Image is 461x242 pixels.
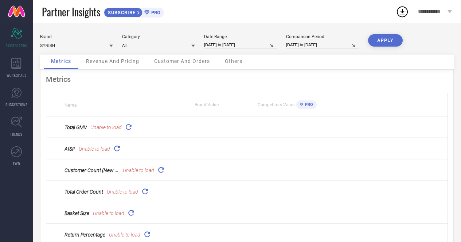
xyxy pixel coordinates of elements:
span: Name [65,103,77,108]
div: Reload "Customer Count (New vs Repeat) " [156,165,166,175]
span: AISP [65,146,75,152]
span: Basket Size [65,210,89,216]
input: Select date range [204,41,277,49]
span: Customer And Orders [154,58,210,64]
div: Reload "Total GMV" [124,122,134,132]
div: Open download list [396,5,409,18]
span: Unable to load [79,146,110,152]
span: SCORECARDS [6,43,27,48]
div: Category [122,34,195,39]
span: Unable to load [90,124,122,130]
span: Unable to load [107,189,138,195]
div: Reload "Return Percentage " [142,229,152,239]
span: TRENDS [10,131,23,137]
span: Total Order Count [65,189,103,195]
span: SUBSCRIBE [104,10,137,15]
span: Competitors Value [258,102,294,107]
span: SUGGESTIONS [5,102,28,107]
div: Metrics [46,75,448,84]
div: Reload "AISP" [112,143,122,154]
div: Comparison Period [286,34,359,39]
span: Others [225,58,242,64]
button: APPLY [368,34,403,47]
span: Customer Count (New vs Repeat) [65,167,137,174]
div: Reload "Total Order Count " [140,186,150,197]
span: Revenue And Pricing [86,58,139,64]
span: PRO [149,10,160,15]
span: Partner Insights [42,4,100,19]
span: FWD [13,161,20,166]
span: Unable to load [109,232,140,238]
a: SUBSCRIBEPRO [104,6,164,17]
span: Return Percentage [65,232,105,238]
span: Unable to load [93,210,124,216]
span: Total GMV [65,124,87,130]
div: Reload "Basket Size " [126,208,136,218]
span: Unable to load [123,167,154,173]
div: Date Range [204,34,277,39]
span: PRO [303,102,313,107]
span: WORKSPACE [7,72,27,78]
span: Brand Value [195,102,219,107]
span: Metrics [51,58,71,64]
div: Brand [40,34,113,39]
input: Select comparison period [286,41,359,49]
